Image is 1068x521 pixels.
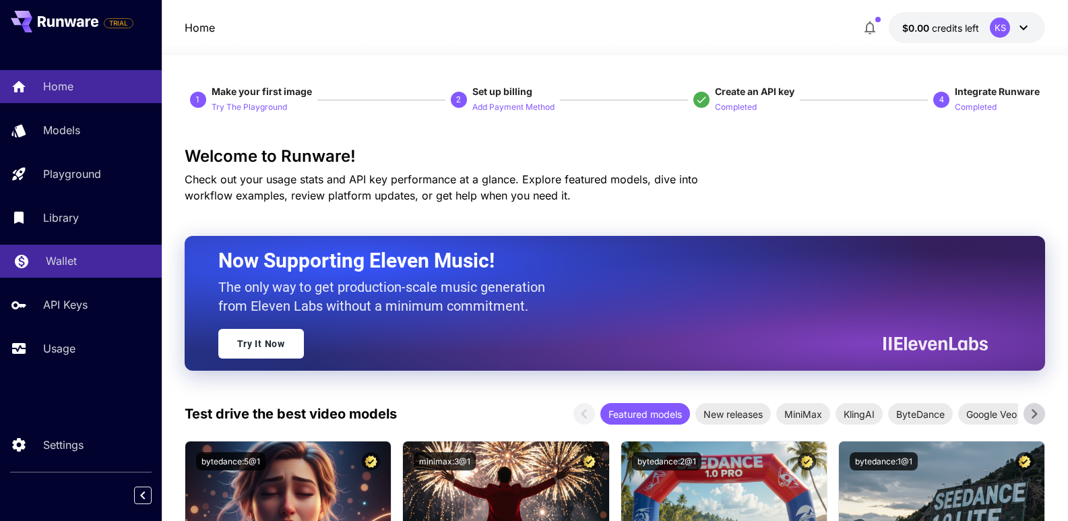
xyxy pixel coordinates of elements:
[472,98,555,115] button: Add Payment Method
[43,122,80,138] p: Models
[902,22,932,34] span: $0.00
[695,407,771,421] span: New releases
[43,437,84,453] p: Settings
[850,452,918,470] button: bytedance:1@1
[43,297,88,313] p: API Keys
[218,248,978,274] h2: Now Supporting Eleven Music!
[195,94,200,106] p: 1
[955,86,1040,97] span: Integrate Runware
[212,101,287,114] p: Try The Playground
[185,404,397,424] p: Test drive the best video models
[695,403,771,425] div: New releases
[715,101,757,114] p: Completed
[776,403,830,425] div: MiniMax
[836,403,883,425] div: KlingAI
[798,452,816,470] button: Certified Model – Vetted for best performance and includes a commercial license.
[888,403,953,425] div: ByteDance
[955,98,997,115] button: Completed
[472,86,532,97] span: Set up billing
[185,147,1046,166] h3: Welcome to Runware!
[472,101,555,114] p: Add Payment Method
[715,98,757,115] button: Completed
[955,101,997,114] p: Completed
[185,20,215,36] nav: breadcrumb
[212,98,287,115] button: Try The Playground
[889,12,1045,43] button: $0.00KS
[46,253,77,269] p: Wallet
[196,452,265,470] button: bytedance:5@1
[632,452,701,470] button: bytedance:2@1
[888,407,953,421] span: ByteDance
[836,407,883,421] span: KlingAI
[580,452,598,470] button: Certified Model – Vetted for best performance and includes a commercial license.
[902,21,979,35] div: $0.00
[414,452,476,470] button: minimax:3@1
[715,86,794,97] span: Create an API key
[43,78,73,94] p: Home
[43,340,75,357] p: Usage
[958,407,1025,421] span: Google Veo
[600,407,690,421] span: Featured models
[990,18,1010,38] div: KS
[456,94,461,106] p: 2
[134,487,152,504] button: Collapse sidebar
[958,403,1025,425] div: Google Veo
[932,22,979,34] span: credits left
[104,15,133,31] span: Add your payment card to enable full platform functionality.
[185,20,215,36] a: Home
[212,86,312,97] span: Make your first image
[144,483,162,508] div: Collapse sidebar
[218,329,304,359] a: Try It Now
[939,94,944,106] p: 4
[185,173,698,202] span: Check out your usage stats and API key performance at a glance. Explore featured models, dive int...
[1015,452,1034,470] button: Certified Model – Vetted for best performance and includes a commercial license.
[43,166,101,182] p: Playground
[43,210,79,226] p: Library
[104,18,133,28] span: TRIAL
[218,278,555,315] p: The only way to get production-scale music generation from Eleven Labs without a minimum commitment.
[600,403,690,425] div: Featured models
[362,452,380,470] button: Certified Model – Vetted for best performance and includes a commercial license.
[776,407,830,421] span: MiniMax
